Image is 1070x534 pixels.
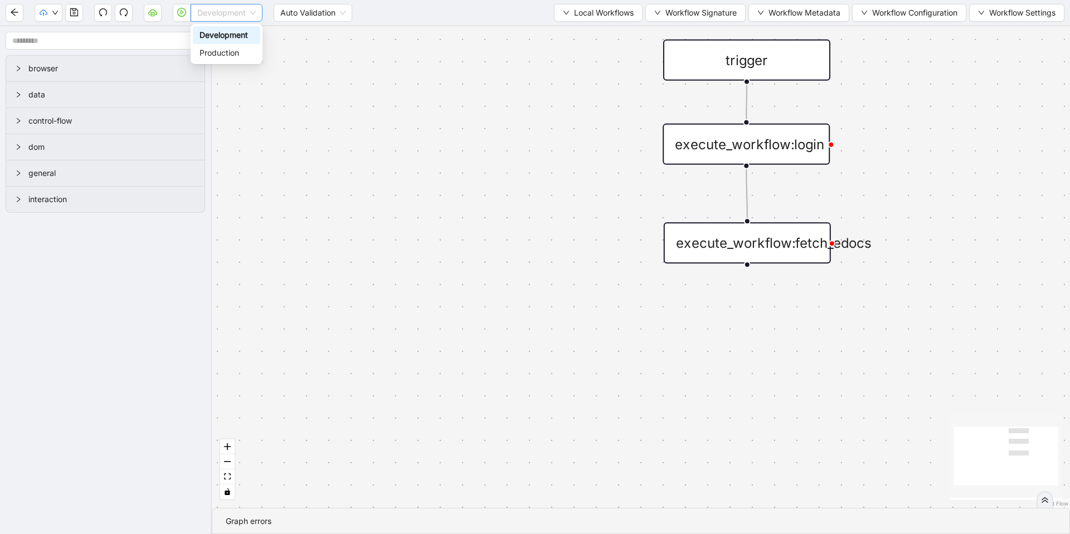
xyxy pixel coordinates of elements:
[70,8,79,17] span: save
[664,222,831,263] div: execute_workflow:fetch_edocs
[746,85,747,119] g: Edge from trigger to execute_workflow:login
[663,40,830,81] div: trigger
[989,7,1056,19] span: Workflow Settings
[119,8,128,17] span: redo
[872,7,957,19] span: Workflow Configuration
[148,8,157,17] span: cloud-server
[665,7,737,19] span: Workflow Signature
[15,196,22,203] span: right
[1039,500,1068,507] a: React Flow attribution
[28,89,196,101] span: data
[52,9,59,16] span: down
[144,4,162,22] button: cloud-server
[6,108,205,134] div: control-flow
[852,4,966,22] button: downWorkflow Configuration
[6,82,205,107] div: data
[969,4,1064,22] button: downWorkflow Settings
[645,4,746,22] button: downWorkflow Signature
[220,469,235,484] button: fit view
[280,4,346,21] span: Auto Validation
[65,4,83,22] button: save
[15,65,22,72] span: right
[563,9,570,16] span: down
[28,62,196,75] span: browser
[574,7,634,19] span: Local Workflows
[6,187,205,212] div: interaction
[748,4,849,22] button: downWorkflow Metadata
[193,44,260,62] div: Production
[6,56,205,81] div: browser
[28,115,196,127] span: control-flow
[220,484,235,499] button: toggle interactivity
[197,4,256,21] span: Development
[654,9,661,16] span: down
[220,454,235,469] button: zoom out
[94,4,112,22] button: undo
[40,9,47,17] span: cloud-upload
[733,280,761,308] span: plus-circle
[663,124,830,165] div: execute_workflow:login
[15,117,22,124] span: right
[28,141,196,153] span: dom
[15,91,22,98] span: right
[115,4,133,22] button: redo
[10,8,19,17] span: arrow-left
[226,515,1056,527] div: Graph errors
[200,29,254,41] div: Development
[15,144,22,150] span: right
[1041,496,1049,504] span: double-right
[6,4,23,22] button: arrow-left
[554,4,643,22] button: downLocal Workflows
[200,47,254,59] div: Production
[664,222,831,263] div: execute_workflow:fetch_edocsplus-circle
[35,4,62,22] button: cloud-uploaddown
[6,134,205,160] div: dom
[861,9,868,16] span: down
[746,169,747,218] g: Edge from execute_workflow:login to execute_workflow:fetch_edocs
[28,193,196,205] span: interaction
[220,439,235,454] button: zoom in
[173,4,191,22] button: play-circle
[193,26,260,44] div: Development
[757,9,764,16] span: down
[28,167,196,179] span: general
[978,9,985,16] span: down
[177,8,186,17] span: play-circle
[769,7,840,19] span: Workflow Metadata
[99,8,108,17] span: undo
[6,160,205,186] div: general
[15,170,22,177] span: right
